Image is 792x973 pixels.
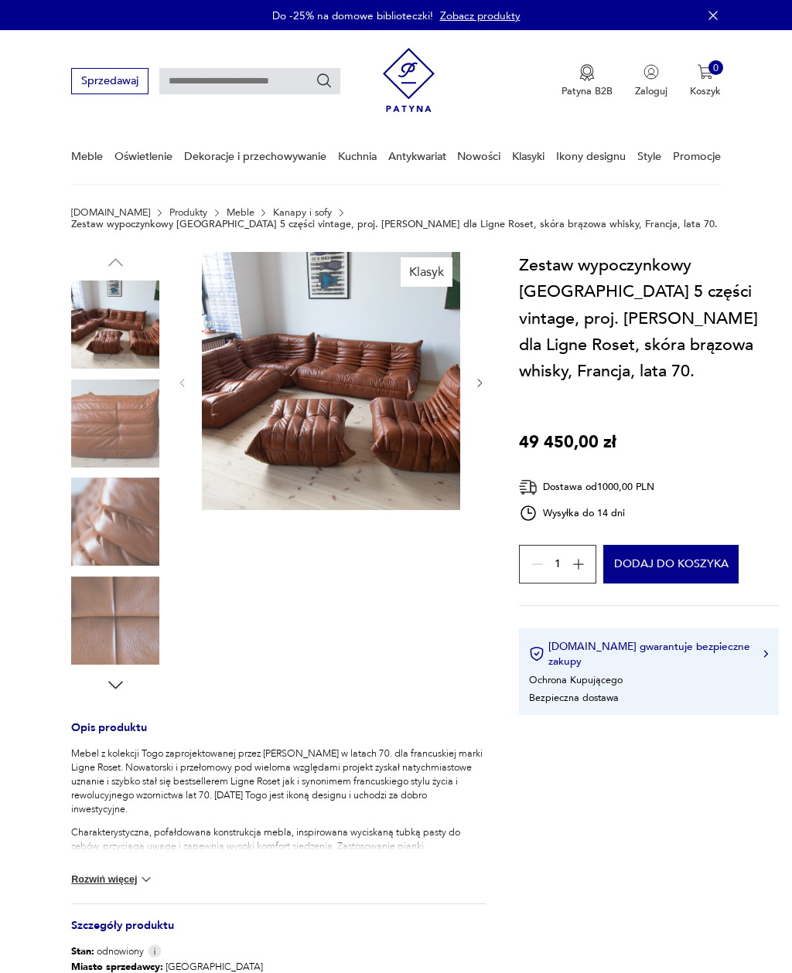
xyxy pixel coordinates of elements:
p: Koszyk [690,84,721,98]
a: Sprzedawaj [71,77,148,87]
a: Ikony designu [556,130,626,183]
img: Ikona koszyka [698,64,713,80]
span: 1 [555,560,561,569]
a: Kanapy i sofy [273,207,332,218]
img: chevron down [138,872,154,887]
button: [DOMAIN_NAME] gwarantuje bezpieczne zakupy [529,639,768,669]
h3: Szczegóły produktu [71,921,486,944]
img: Ikonka użytkownika [643,64,659,80]
button: Zaloguj [635,64,667,98]
div: Dostawa od 1000,00 PLN [519,478,654,497]
p: 49 450,00 zł [519,429,616,455]
a: Meble [71,130,103,183]
h1: Zestaw wypoczynkowy [GEOGRAPHIC_DATA] 5 części vintage, proj. [PERSON_NAME] dla Ligne Roset, skór... [519,252,779,384]
b: Stan: [71,944,94,958]
p: Do -25% na domowe biblioteczki! [272,9,433,23]
button: Dodaj do koszyka [603,545,739,583]
a: Klasyki [512,130,544,183]
div: Klasyk [401,257,452,287]
li: Ochrona Kupującego [529,673,623,687]
p: Charakterystyczna, pofałdowana konstrukcja mebla, inspirowana wyciskaną tubką pasty do zębów, prz... [71,825,486,909]
button: 0Koszyk [690,64,721,98]
a: Produkty [169,207,207,218]
a: Oświetlenie [114,130,172,183]
img: Zdjęcie produktu Zestaw wypoczynkowy Togo 5 części vintage, proj. M. Ducaroy dla Ligne Roset, skó... [71,577,159,665]
img: Zdjęcie produktu Zestaw wypoczynkowy Togo 5 części vintage, proj. M. Ducaroy dla Ligne Roset, skó... [71,379,159,468]
img: Zdjęcie produktu Zestaw wypoczynkowy Togo 5 części vintage, proj. M. Ducaroy dla Ligne Roset, skó... [71,478,159,566]
a: Meble [227,207,254,218]
a: Nowości [457,130,500,183]
a: [DOMAIN_NAME] [71,207,150,218]
li: Bezpieczna dostawa [529,691,619,705]
p: Mebel z kolekcji Togo zaprojektowanej przez [PERSON_NAME] w latach 70. dla francuskiej marki Lign... [71,747,486,816]
button: Sprzedawaj [71,68,148,94]
a: Kuchnia [338,130,377,183]
a: Style [637,130,661,183]
p: Patyna B2B [562,84,613,98]
a: Zobacz produkty [440,9,521,23]
img: Ikona strzałki w prawo [763,650,768,658]
img: Info icon [148,944,162,958]
img: Ikona dostawy [519,478,538,497]
button: Rozwiń więcej [71,872,154,887]
img: Ikona certyfikatu [529,646,544,662]
img: Zdjęcie produktu Zestaw wypoczynkowy Togo 5 części vintage, proj. M. Ducaroy dla Ligne Roset, skó... [71,281,159,369]
span: odnowiony [71,944,144,958]
div: 0 [708,60,724,76]
p: Zestaw wypoczynkowy [GEOGRAPHIC_DATA] 5 części vintage, proj. [PERSON_NAME] dla Ligne Roset, skór... [71,219,718,230]
h3: Opis produktu [71,723,486,747]
button: Patyna B2B [562,64,613,98]
a: Antykwariat [388,130,446,183]
img: Zdjęcie produktu Zestaw wypoczynkowy Togo 5 części vintage, proj. M. Ducaroy dla Ligne Roset, skó... [202,252,460,510]
p: Zaloguj [635,84,667,98]
a: Ikona medaluPatyna B2B [562,64,613,98]
a: Dekoracje i przechowywanie [184,130,326,183]
a: Promocje [673,130,721,183]
button: Szukaj [316,73,333,90]
img: Ikona medalu [579,64,595,81]
img: Patyna - sklep z meblami i dekoracjami vintage [383,43,435,117]
div: Wysyłka do 14 dni [519,504,654,522]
